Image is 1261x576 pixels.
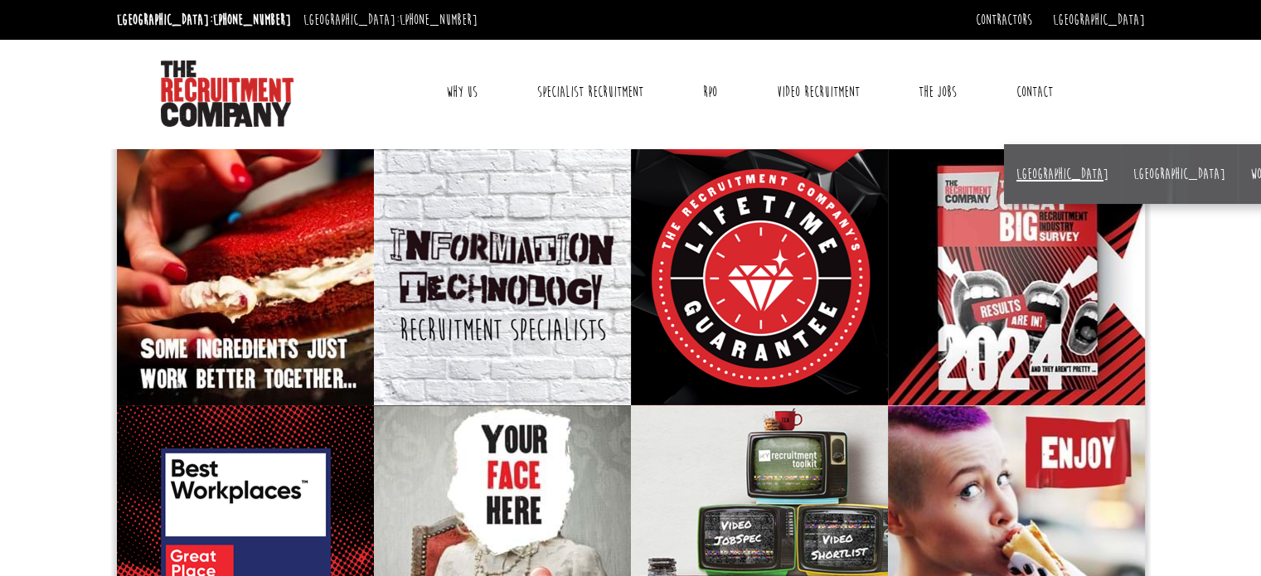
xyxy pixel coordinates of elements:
a: Video Recruitment [764,71,871,113]
a: RPO [691,71,730,113]
a: [GEOGRAPHIC_DATA] [1053,11,1145,29]
a: [PHONE_NUMBER] [400,11,478,29]
li: [GEOGRAPHIC_DATA]: [299,7,482,33]
a: Contractors [976,11,1032,29]
a: [PHONE_NUMBER] [213,11,291,29]
a: Specialist Recruitment [525,71,656,113]
a: [GEOGRAPHIC_DATA] [1016,165,1108,183]
a: The Jobs [906,71,969,113]
a: Contact [1004,71,1065,113]
a: [GEOGRAPHIC_DATA] [1133,165,1225,183]
img: The Recruitment Company [161,61,293,127]
li: [GEOGRAPHIC_DATA]: [113,7,295,33]
a: Why Us [434,71,490,113]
